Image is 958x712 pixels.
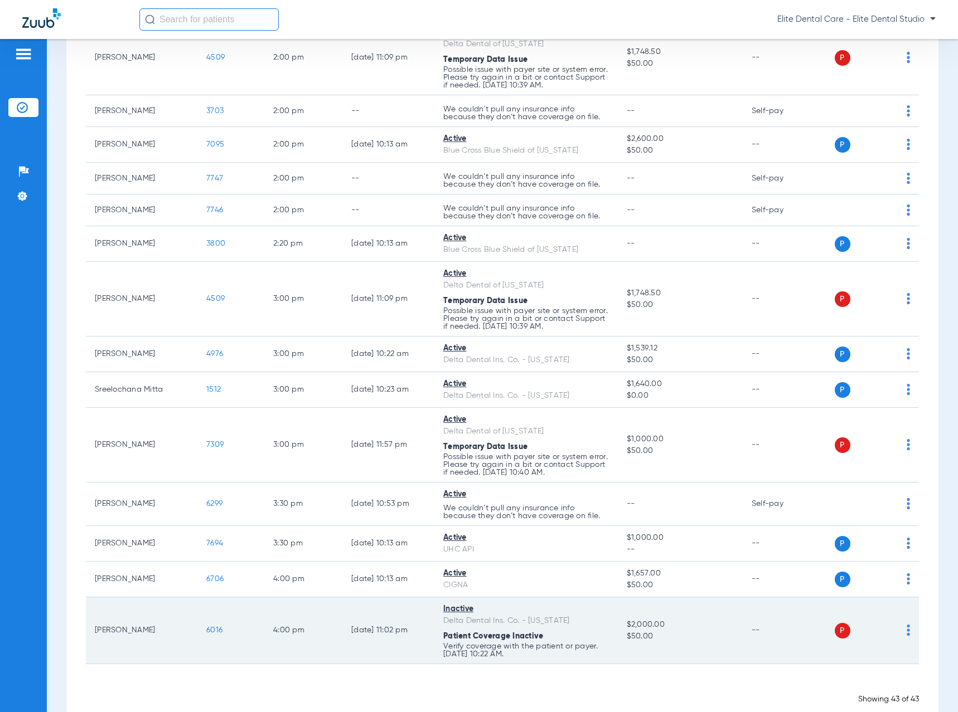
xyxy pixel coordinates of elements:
[443,105,609,121] p: We couldn’t pull any insurance info because they don’t have coverage on file.
[743,372,818,408] td: --
[443,489,609,500] div: Active
[206,53,225,61] span: 4509
[264,226,342,262] td: 2:20 PM
[264,482,342,526] td: 3:30 PM
[627,631,734,642] span: $50.00
[86,562,197,597] td: [PERSON_NAME]
[443,443,528,451] span: Temporary Data Issue
[443,56,528,64] span: Temporary Data Issue
[86,372,197,408] td: Sreelochana Mitta
[342,372,434,408] td: [DATE] 10:23 AM
[835,236,850,252] span: P
[145,14,155,25] img: Search Icon
[443,632,543,640] span: Patient Coverage Inactive
[342,21,434,95] td: [DATE] 11:09 PM
[835,137,850,153] span: P
[443,426,609,437] div: Delta Dental of [US_STATE]
[86,597,197,664] td: [PERSON_NAME]
[627,46,734,58] span: $1,748.50
[264,95,342,127] td: 2:00 PM
[342,526,434,562] td: [DATE] 10:13 AM
[264,372,342,408] td: 3:00 PM
[86,226,197,262] td: [PERSON_NAME]
[627,544,734,555] span: --
[206,174,223,182] span: 7747
[743,21,818,95] td: --
[835,572,850,587] span: P
[902,659,958,712] iframe: Chat Widget
[907,538,910,549] img: group-dot-blue.svg
[206,206,223,214] span: 7746
[443,642,609,658] p: Verify coverage with the patient or payer. [DATE] 10:22 AM.
[443,568,609,579] div: Active
[443,145,609,157] div: Blue Cross Blue Shield of [US_STATE]
[627,433,734,445] span: $1,000.00
[342,262,434,337] td: [DATE] 11:09 PM
[443,133,609,145] div: Active
[86,526,197,562] td: [PERSON_NAME]
[342,163,434,194] td: --
[86,163,197,194] td: [PERSON_NAME]
[627,174,635,182] span: --
[206,575,224,583] span: 6706
[264,21,342,95] td: 2:00 PM
[627,287,734,299] span: $1,748.50
[342,337,434,372] td: [DATE] 10:22 AM
[443,244,609,256] div: Blue Cross Blue Shield of [US_STATE]
[907,348,910,359] img: group-dot-blue.svg
[907,139,910,150] img: group-dot-blue.svg
[627,532,734,544] span: $1,000.00
[443,66,609,89] p: Possible issue with payer site or system error. Please try again in a bit or contact Support if n...
[264,194,342,226] td: 2:00 PM
[743,526,818,562] td: --
[907,293,910,304] img: group-dot-blue.svg
[627,343,734,354] span: $1,539.12
[264,262,342,337] td: 3:00 PM
[627,500,635,508] span: --
[627,133,734,145] span: $2,600.00
[86,262,197,337] td: [PERSON_NAME]
[443,297,528,305] span: Temporary Data Issue
[627,619,734,631] span: $2,000.00
[443,390,609,402] div: Delta Dental Ins. Co. - [US_STATE]
[443,378,609,390] div: Active
[907,625,910,636] img: group-dot-blue.svg
[443,603,609,615] div: Inactive
[342,408,434,482] td: [DATE] 11:57 PM
[743,597,818,664] td: --
[206,140,224,148] span: 7095
[907,52,910,63] img: group-dot-blue.svg
[86,337,197,372] td: [PERSON_NAME]
[443,532,609,544] div: Active
[907,238,910,249] img: group-dot-blue.svg
[86,21,197,95] td: [PERSON_NAME]
[206,295,225,303] span: 4509
[777,14,936,25] span: Elite Dental Care - Elite Dental Studio
[206,350,223,358] span: 4976
[743,408,818,482] td: --
[443,615,609,627] div: Delta Dental Ins. Co. - [US_STATE]
[86,127,197,163] td: [PERSON_NAME]
[443,173,609,188] p: We couldn’t pull any insurance info because they don’t have coverage on file.
[443,354,609,366] div: Delta Dental Ins. Co. - [US_STATE]
[907,498,910,509] img: group-dot-blue.svg
[743,95,818,127] td: Self-pay
[627,206,635,214] span: --
[342,95,434,127] td: --
[627,145,734,157] span: $50.00
[264,163,342,194] td: 2:00 PM
[907,204,910,216] img: group-dot-blue.svg
[835,437,850,453] span: P
[14,47,32,61] img: hamburger-icon
[743,337,818,372] td: --
[86,194,197,226] td: [PERSON_NAME]
[835,382,850,398] span: P
[627,579,734,591] span: $50.00
[627,568,734,579] span: $1,657.00
[858,695,919,703] span: Showing 43 of 43
[443,453,609,476] p: Possible issue with payer site or system error. Please try again in a bit or contact Support if n...
[743,194,818,226] td: Self-pay
[835,623,850,638] span: P
[443,307,609,330] p: Possible issue with payer site or system error. Please try again in a bit or contact Support if n...
[206,240,225,247] span: 3800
